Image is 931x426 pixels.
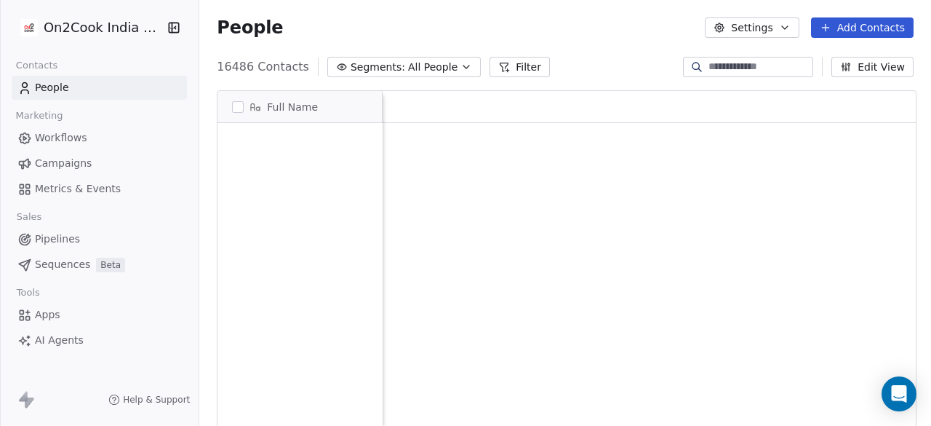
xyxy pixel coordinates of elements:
span: Apps [35,307,60,323]
a: AI Agents [12,328,187,352]
span: Campaigns [35,156,92,171]
span: Sequences [35,257,90,272]
button: Add Contacts [811,17,914,38]
a: Help & Support [108,394,190,406]
span: Full Name [267,100,318,114]
span: Tools [10,282,46,304]
a: SequencesBeta [12,253,187,277]
img: on2cook%20logo-04%20copy.jpg [20,19,38,36]
span: People [35,80,69,95]
span: Help & Support [123,394,190,406]
a: Apps [12,303,187,327]
div: Full Name [217,91,382,122]
span: Contacts [9,55,64,76]
span: 16486 Contacts [217,58,309,76]
button: Settings [705,17,799,38]
div: Open Intercom Messenger [882,376,916,411]
span: Workflows [35,130,87,146]
a: Workflows [12,126,187,150]
span: AI Agents [35,333,84,348]
button: Edit View [831,57,914,77]
span: Marketing [9,105,69,127]
span: Segments: [351,60,405,75]
span: Sales [10,206,48,228]
span: All People [408,60,457,75]
button: On2Cook India Pvt. Ltd. [17,15,157,40]
button: Filter [490,57,550,77]
span: Beta [96,258,125,272]
span: Metrics & Events [35,181,121,197]
a: People [12,76,187,100]
a: Campaigns [12,151,187,175]
span: People [217,17,283,39]
span: On2Cook India Pvt. Ltd. [44,18,164,37]
span: Pipelines [35,232,80,247]
a: Metrics & Events [12,177,187,201]
a: Pipelines [12,227,187,251]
